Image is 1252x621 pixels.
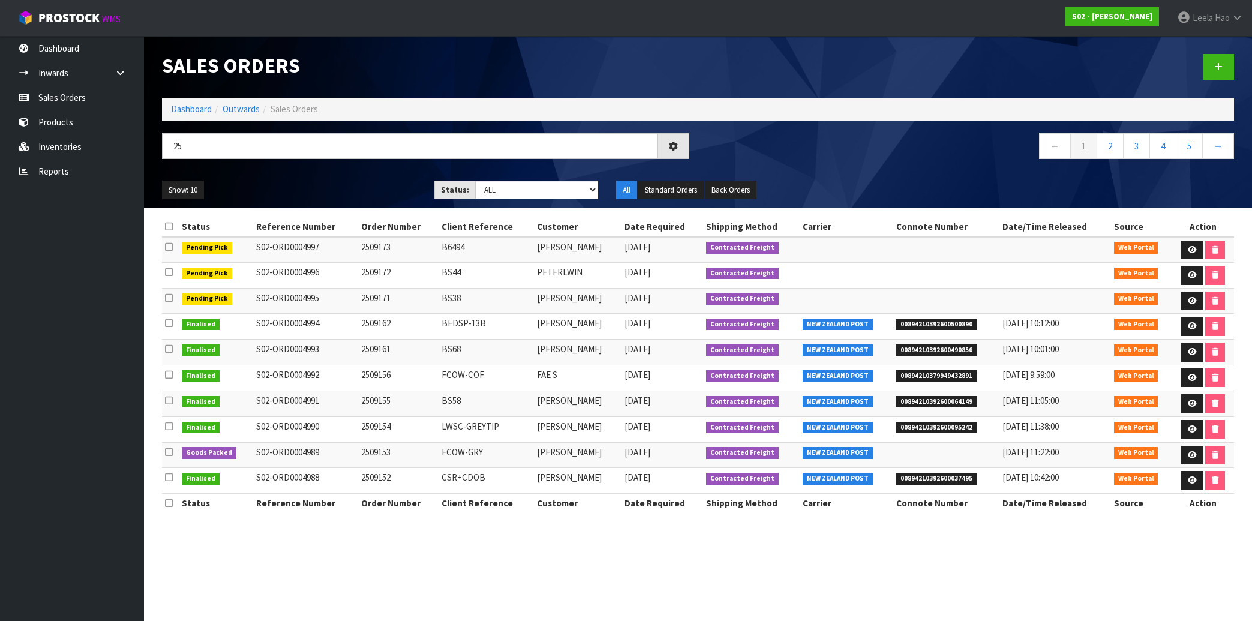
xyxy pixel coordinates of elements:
td: S02-ORD0004990 [253,416,358,442]
td: FAE S [534,365,621,391]
td: [PERSON_NAME] [534,340,621,365]
span: NEW ZEALAND POST [803,344,873,356]
span: [DATE] [625,421,650,432]
span: [DATE] [625,472,650,483]
span: NEW ZEALAND POST [803,473,873,485]
td: [PERSON_NAME] [534,468,621,494]
span: Pending Pick [182,242,232,254]
td: [PERSON_NAME] [534,288,621,314]
span: [DATE] 9:59:00 [1002,369,1055,380]
td: 2509162 [358,314,439,340]
th: Connote Number [893,494,999,513]
small: WMS [102,13,121,25]
strong: Status: [441,185,469,195]
td: S02-ORD0004988 [253,468,358,494]
strong: S02 - [PERSON_NAME] [1072,11,1152,22]
th: Date/Time Released [999,494,1111,513]
span: Finalised [182,344,220,356]
th: Carrier [800,494,893,513]
span: 00894210392600037495 [896,473,977,485]
span: Contracted Freight [706,293,779,305]
span: 00894210392600500890 [896,319,977,331]
span: NEW ZEALAND POST [803,447,873,459]
td: BS58 [439,391,534,416]
th: Status [179,494,253,513]
span: [DATE] [625,343,650,355]
td: S02-ORD0004989 [253,442,358,468]
td: 2509172 [358,263,439,289]
a: → [1202,133,1234,159]
td: 2509152 [358,468,439,494]
span: Web Portal [1114,319,1158,331]
span: Sales Orders [271,103,318,115]
span: 00894210392600095242 [896,422,977,434]
th: Client Reference [439,494,534,513]
span: Web Portal [1114,396,1158,408]
span: Web Portal [1114,370,1158,382]
td: 2509171 [358,288,439,314]
a: 5 [1176,133,1203,159]
span: NEW ZEALAND POST [803,370,873,382]
td: 2509153 [358,442,439,468]
td: [PERSON_NAME] [534,391,621,416]
th: Shipping Method [703,494,800,513]
td: S02-ORD0004992 [253,365,358,391]
span: [DATE] [625,266,650,278]
td: S02-ORD0004991 [253,391,358,416]
img: cube-alt.png [18,10,33,25]
span: Contracted Freight [706,396,779,408]
span: [DATE] 10:42:00 [1002,472,1059,483]
span: Contracted Freight [706,268,779,280]
td: 2509156 [358,365,439,391]
th: Reference Number [253,494,358,513]
a: 3 [1123,133,1150,159]
td: B6494 [439,237,534,263]
td: S02-ORD0004994 [253,314,358,340]
td: BS68 [439,340,534,365]
th: Order Number [358,494,439,513]
span: [DATE] [625,241,650,253]
span: [DATE] [625,292,650,304]
td: BS38 [439,288,534,314]
span: [DATE] [625,395,650,406]
span: Pending Pick [182,268,232,280]
td: CSR+CDOB [439,468,534,494]
span: Web Portal [1114,293,1158,305]
span: [DATE] 11:05:00 [1002,395,1059,406]
th: Carrier [800,217,893,236]
span: Finalised [182,422,220,434]
span: 00894210392600490856 [896,344,977,356]
span: Finalised [182,473,220,485]
td: S02-ORD0004993 [253,340,358,365]
span: [DATE] 10:01:00 [1002,343,1059,355]
th: Action [1173,494,1234,513]
button: Standard Orders [638,181,704,200]
span: [DATE] [625,446,650,458]
a: ← [1039,133,1071,159]
span: NEW ZEALAND POST [803,396,873,408]
span: Contracted Freight [706,422,779,434]
a: Dashboard [171,103,212,115]
th: Connote Number [893,217,999,236]
span: Pending Pick [182,293,232,305]
span: [DATE] 11:22:00 [1002,446,1059,458]
td: 2509161 [358,340,439,365]
td: [PERSON_NAME] [534,442,621,468]
span: Web Portal [1114,473,1158,485]
span: Web Portal [1114,268,1158,280]
th: Date Required [622,217,704,236]
th: Action [1173,217,1234,236]
a: Outwards [223,103,260,115]
span: ProStock [38,10,100,26]
span: Goods Packed [182,447,236,459]
span: Contracted Freight [706,319,779,331]
th: Order Number [358,217,439,236]
span: Hao [1215,12,1230,23]
td: LWSC-GREYTIP [439,416,534,442]
th: Customer [534,494,621,513]
th: Source [1111,217,1173,236]
td: [PERSON_NAME] [534,416,621,442]
a: 2 [1097,133,1124,159]
span: [DATE] 11:38:00 [1002,421,1059,432]
span: Contracted Freight [706,344,779,356]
